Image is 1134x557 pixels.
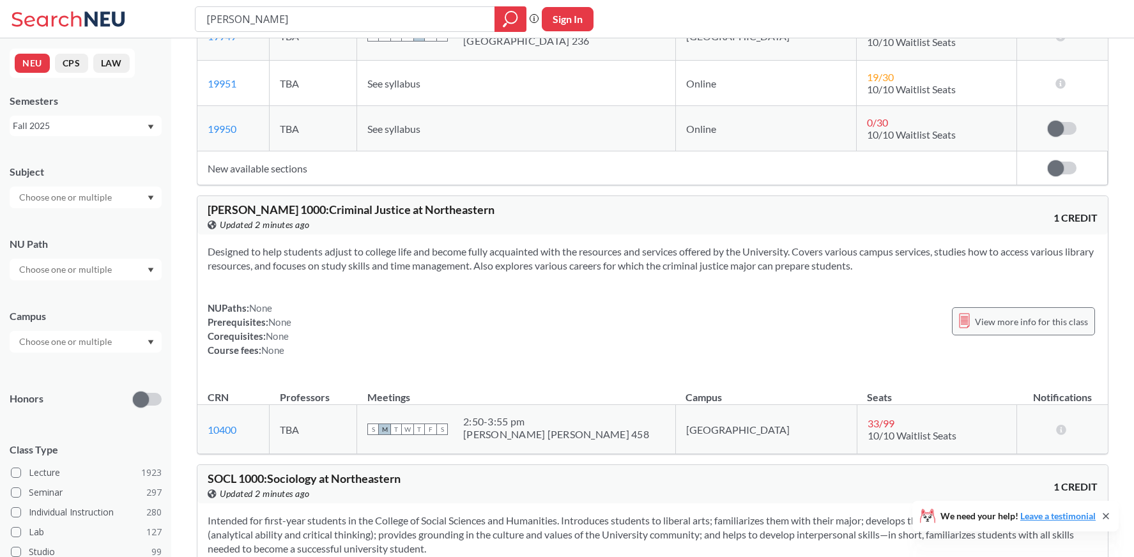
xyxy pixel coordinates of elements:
[11,504,162,521] label: Individual Instruction
[675,405,857,454] td: [GEOGRAPHIC_DATA]
[675,378,857,405] th: Campus
[249,302,272,314] span: None
[55,54,88,73] button: CPS
[940,512,1096,521] span: We need your help!
[494,6,526,32] div: magnifying glass
[93,54,130,73] button: LAW
[975,314,1088,330] span: View more info for this class
[10,309,162,323] div: Campus
[208,202,494,217] span: [PERSON_NAME] 1000 : Criminal Justice at Northeastern
[367,123,420,135] span: See syllabus
[208,30,236,42] a: 19949
[141,466,162,480] span: 1923
[208,301,291,357] div: NUPaths: Prerequisites: Corequisites: Course fees:
[208,471,401,485] span: SOCL 1000 : Sociology at Northeastern
[868,429,956,441] span: 10/10 Waitlist Seats
[436,423,448,435] span: S
[413,423,425,435] span: T
[146,525,162,539] span: 127
[10,116,162,136] div: Fall 2025Dropdown arrow
[11,524,162,540] label: Lab
[675,106,857,151] td: Online
[208,77,236,89] a: 19951
[867,128,956,141] span: 10/10 Waitlist Seats
[867,116,888,128] span: 0 / 30
[867,71,894,83] span: 19 / 30
[402,423,413,435] span: W
[367,77,420,89] span: See syllabus
[15,54,50,73] button: NEU
[503,10,518,28] svg: magnifying glass
[10,443,162,457] span: Class Type
[205,8,486,30] input: Class, professor, course number, "phrase"
[463,34,589,47] div: [GEOGRAPHIC_DATA] 236
[867,36,956,48] span: 10/10 Waitlist Seats
[379,423,390,435] span: M
[270,378,357,405] th: Professors
[148,125,154,130] svg: Dropdown arrow
[1017,378,1108,405] th: Notifications
[270,405,357,454] td: TBA
[146,505,162,519] span: 280
[208,514,1098,556] section: Intended for first-year students in the College of Social Sciences and Humanities. Introduces stu...
[220,487,310,501] span: Updated 2 minutes ago
[857,378,1016,405] th: Seats
[367,423,379,435] span: S
[10,165,162,179] div: Subject
[148,195,154,201] svg: Dropdown arrow
[268,316,291,328] span: None
[1054,480,1098,494] span: 1 CREDIT
[270,106,357,151] td: TBA
[13,119,146,133] div: Fall 2025
[266,330,289,342] span: None
[208,123,236,135] a: 19950
[146,485,162,500] span: 297
[10,187,162,208] div: Dropdown arrow
[675,61,857,106] td: Online
[542,7,594,31] button: Sign In
[463,415,649,428] div: 2:50 - 3:55 pm
[220,218,310,232] span: Updated 2 minutes ago
[390,423,402,435] span: T
[1054,211,1098,225] span: 1 CREDIT
[13,190,120,205] input: Choose one or multiple
[270,61,357,106] td: TBA
[867,83,956,95] span: 10/10 Waitlist Seats
[11,464,162,481] label: Lecture
[463,428,649,441] div: [PERSON_NAME] [PERSON_NAME] 458
[208,245,1098,273] section: Designed to help students adjust to college life and become fully acquainted with the resources a...
[13,262,120,277] input: Choose one or multiple
[13,334,120,349] input: Choose one or multiple
[868,417,894,429] span: 33 / 99
[357,378,676,405] th: Meetings
[208,390,229,404] div: CRN
[10,259,162,280] div: Dropdown arrow
[11,484,162,501] label: Seminar
[148,340,154,345] svg: Dropdown arrow
[10,237,162,251] div: NU Path
[425,423,436,435] span: F
[10,392,43,406] p: Honors
[148,268,154,273] svg: Dropdown arrow
[10,94,162,108] div: Semesters
[10,331,162,353] div: Dropdown arrow
[1020,510,1096,521] a: Leave a testimonial
[208,423,236,436] a: 10400
[197,151,1016,185] td: New available sections
[261,344,284,356] span: None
